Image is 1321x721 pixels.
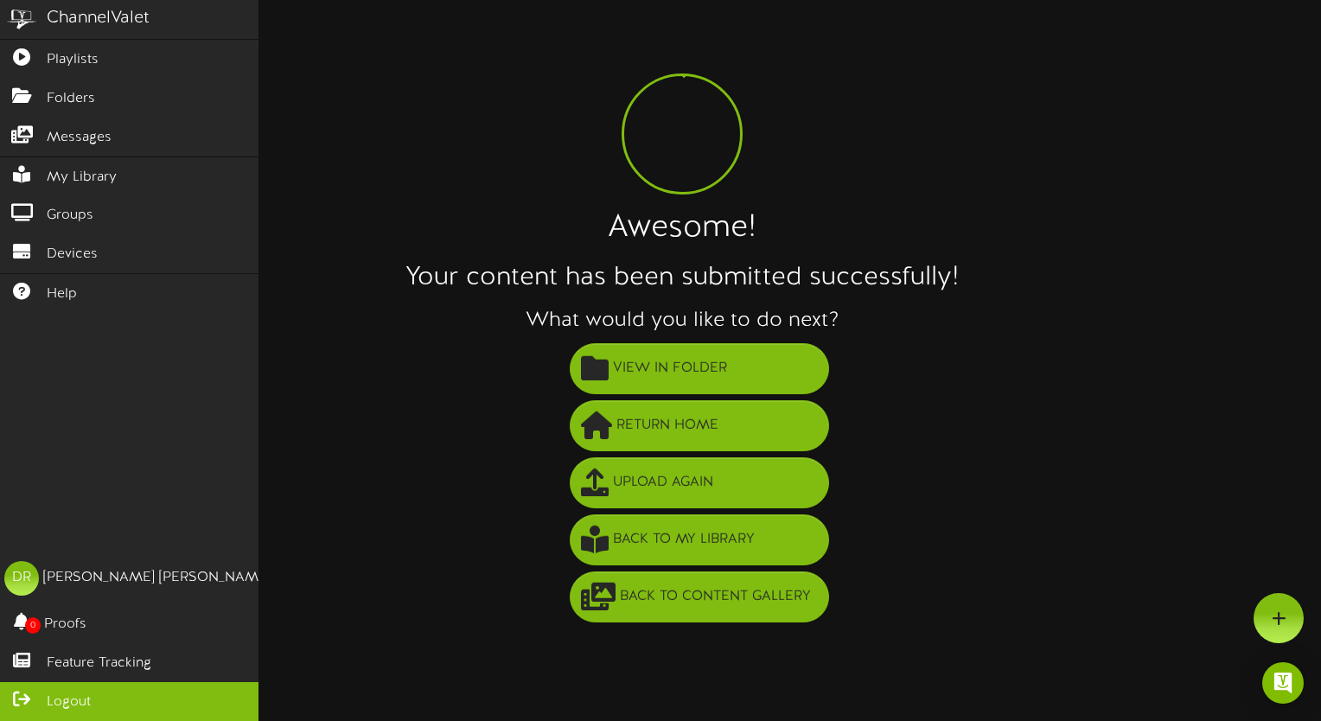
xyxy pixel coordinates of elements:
span: Return Home [612,412,723,440]
div: ChannelValet [47,6,150,31]
button: Back to My Library [570,514,829,565]
h3: What would you like to do next? [43,309,1321,332]
div: DR [4,561,39,596]
span: Back to My Library [609,526,759,554]
h2: Your content has been submitted successfully! [43,264,1321,292]
span: Messages [47,128,112,148]
span: Devices [47,245,98,265]
button: View in Folder [570,343,829,394]
span: Help [47,284,77,304]
span: Logout [47,692,91,712]
span: Back to Content Gallery [616,583,815,611]
span: 0 [25,617,41,634]
button: Upload Again [570,457,829,508]
span: View in Folder [609,354,731,383]
button: Back to Content Gallery [570,571,829,622]
span: Feature Tracking [47,654,151,673]
span: Folders [47,89,95,109]
span: Groups [47,206,93,226]
span: Proofs [44,615,86,635]
span: My Library [47,168,117,188]
h1: Awesome! [43,212,1321,246]
div: Open Intercom Messenger [1262,662,1304,704]
span: Upload Again [609,469,718,497]
div: [PERSON_NAME] [PERSON_NAME] [43,568,271,588]
span: Playlists [47,50,99,70]
button: Return Home [570,400,829,451]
